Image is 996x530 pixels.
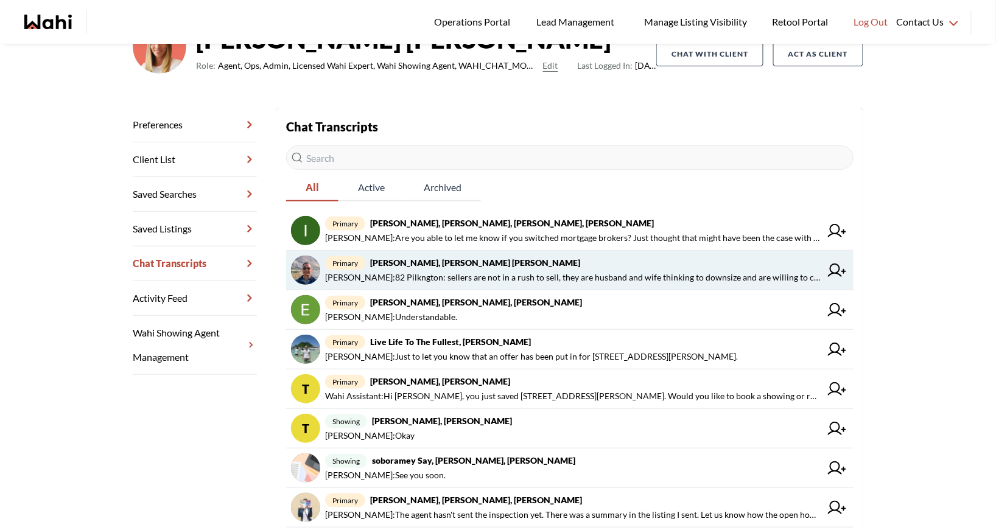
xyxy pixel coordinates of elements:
a: Tprimary[PERSON_NAME], [PERSON_NAME]Wahi Assistant:Hi [PERSON_NAME], you just saved [STREET_ADDRE... [286,369,854,409]
span: [PERSON_NAME] : Okay [325,428,415,443]
span: Archived [404,175,481,200]
span: Last Logged In: [578,60,633,71]
a: primary[PERSON_NAME], [PERSON_NAME], [PERSON_NAME][PERSON_NAME]:Understandable. [286,290,854,330]
strong: [PERSON_NAME], [PERSON_NAME], [PERSON_NAME] [370,297,582,307]
span: primary [325,493,365,507]
span: [PERSON_NAME] : 82 Pilkngton: sellers are not in a rush to sell, they are husband and wife thinki... [325,270,821,285]
span: [PERSON_NAME] : Are you able to let me know if you switched mortgage brokers? Just thought that m... [325,231,821,245]
span: All [286,175,338,200]
a: Wahi Showing Agent Management [133,316,257,375]
img: chat avatar [291,453,320,483]
span: Lead Management [536,14,619,30]
img: chat avatar [291,493,320,522]
input: Search [286,145,854,170]
a: primaryLive life To the fullest, [PERSON_NAME][PERSON_NAME]:Just to let you know that an offer ha... [286,330,854,369]
span: [PERSON_NAME] : Just to let you know that an offer has been put in for [STREET_ADDRESS][PERSON_NA... [325,349,738,364]
span: showing [325,454,367,468]
span: primary [325,296,365,310]
span: Active [338,175,404,200]
span: [PERSON_NAME] : Understandable. [325,310,457,324]
a: primary[PERSON_NAME], [PERSON_NAME], [PERSON_NAME][PERSON_NAME]:The agent hasn't sent the inspect... [286,488,854,528]
button: All [286,175,338,201]
a: primary[PERSON_NAME], [PERSON_NAME] [PERSON_NAME][PERSON_NAME]:82 Pilkngton: sellers are not in a... [286,251,854,290]
a: Wahi homepage [24,15,72,29]
div: T [291,414,320,443]
span: Role: [196,58,216,73]
span: Operations Portal [434,14,514,30]
a: Chat Transcripts [133,246,257,281]
button: Active [338,175,404,201]
span: primary [325,256,365,270]
span: Log Out [854,14,888,30]
button: Archived [404,175,481,201]
span: primary [325,217,365,231]
strong: Live life To the fullest, [PERSON_NAME] [370,336,531,347]
a: Preferences [133,108,257,142]
span: Retool Portal [773,14,832,30]
span: primary [325,375,365,389]
strong: Chat Transcripts [286,119,378,134]
img: chat avatar [291,335,320,364]
span: [PERSON_NAME] : The agent hasn't sent the inspection yet. There was a summary in the listing I se... [325,507,821,522]
a: showingsoboramey say, [PERSON_NAME], [PERSON_NAME][PERSON_NAME]:See you soon. [286,448,854,488]
strong: [PERSON_NAME], [PERSON_NAME] [370,376,510,386]
span: Agent, Ops, Admin, Licensed Wahi Expert, Wahi Showing Agent, WAHI_CHAT_MODERATOR [218,58,538,73]
strong: soboramey say, [PERSON_NAME], [PERSON_NAME] [372,455,575,465]
div: T [291,374,320,403]
a: Activity Feed [133,281,257,316]
img: chat avatar [291,216,320,245]
span: primary [325,335,365,349]
img: chat avatar [291,295,320,324]
span: [PERSON_NAME] : See you soon. [325,468,446,483]
strong: [PERSON_NAME], [PERSON_NAME], [PERSON_NAME] [370,495,582,505]
button: Chat with client [656,42,763,66]
span: showing [325,414,367,428]
span: Manage Listing Visibility [640,14,751,30]
span: [DATE] [578,58,656,73]
a: Tshowing[PERSON_NAME], [PERSON_NAME][PERSON_NAME]:Okay [286,409,854,448]
a: Client List [133,142,257,177]
strong: [PERSON_NAME], [PERSON_NAME] [PERSON_NAME] [370,257,580,268]
button: Edit [543,58,558,73]
button: Act as Client [773,42,863,66]
span: Wahi Assistant : Hi [PERSON_NAME], you just saved [STREET_ADDRESS][PERSON_NAME]. Would you like t... [325,389,821,403]
strong: [PERSON_NAME], [PERSON_NAME], [PERSON_NAME], [PERSON_NAME] [370,218,654,228]
a: Saved Searches [133,177,257,212]
a: Saved Listings [133,212,257,246]
img: 0f07b375cde2b3f9.png [133,20,186,74]
img: chat avatar [291,256,320,285]
a: primary[PERSON_NAME], [PERSON_NAME], [PERSON_NAME], [PERSON_NAME][PERSON_NAME]:Are you able to le... [286,211,854,251]
strong: [PERSON_NAME], [PERSON_NAME] [372,416,512,426]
